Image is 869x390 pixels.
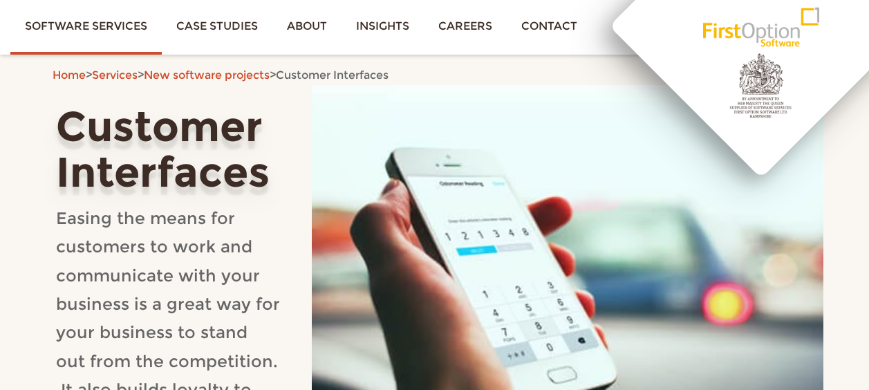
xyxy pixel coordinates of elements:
h1: Customer Interfaces [56,104,281,195]
div: > > > [46,66,823,85]
span: Customer Interfaces [276,68,389,82]
a: Home [53,68,86,82]
a: New software projects [144,68,270,82]
a: Services [92,68,138,82]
